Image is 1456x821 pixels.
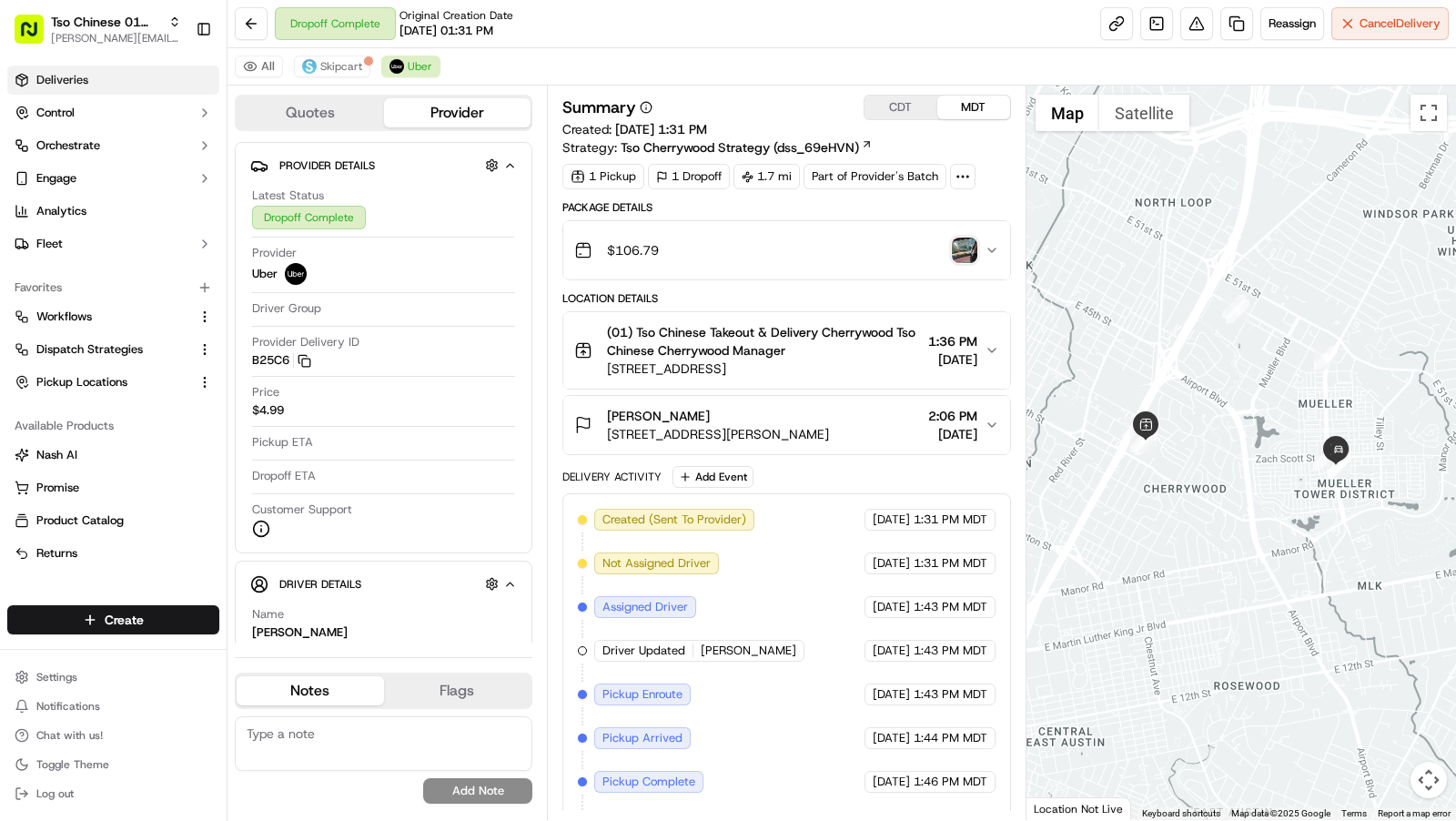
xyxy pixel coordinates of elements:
[914,686,987,703] span: 1:43 PM MDT
[928,425,977,443] span: [DATE]
[36,170,76,187] span: Engage
[252,334,359,350] span: Provider Delivery ID
[7,131,219,160] button: Orchestrate
[11,399,147,431] a: 📗Knowledge Base
[1410,762,1447,798] button: Map camera controls
[1122,418,1146,441] div: 1
[562,470,662,484] div: Delivery Activity
[873,599,910,615] span: [DATE]
[602,730,682,746] span: Pickup Arrived
[252,188,324,204] span: Latest Status
[1134,431,1158,455] div: 2
[7,723,219,748] button: Chat with us!
[408,59,432,74] span: Uber
[252,384,279,400] span: Price
[320,59,362,74] span: Skipcart
[151,330,157,345] span: •
[7,781,219,806] button: Log out
[172,406,292,424] span: API Documentation
[18,264,47,293] img: unihopllc
[119,281,157,296] span: [DATE]
[235,56,283,77] button: All
[154,408,168,422] div: 💻
[914,774,987,790] span: 1:46 PM MDT
[36,137,100,154] span: Orchestrate
[384,98,531,127] button: Provider
[928,407,977,425] span: 2:06 PM
[1314,446,1338,470] div: 7
[7,66,219,95] a: Deliveries
[15,309,190,325] a: Workflows
[873,643,910,659] span: [DATE]
[7,368,219,397] button: Pickup Locations
[937,96,1010,119] button: MDT
[250,150,517,180] button: Provider Details
[237,676,384,705] button: Notes
[128,450,220,464] a: Powered byPylon
[562,138,873,157] div: Strategy:
[15,447,212,463] a: Nash AI
[252,402,284,419] span: $4.99
[914,512,987,528] span: 1:31 PM MDT
[252,352,311,369] button: B25C6
[1031,796,1091,820] img: Google
[250,569,517,599] button: Driver Details
[1036,95,1099,131] button: Show street map
[1226,299,1249,323] div: 5
[252,468,316,484] span: Dropoff ETA
[7,664,219,690] button: Settings
[1331,7,1449,40] button: CancelDelivery
[952,238,977,263] img: photo_proof_of_delivery image
[18,408,33,422] div: 📗
[36,786,74,801] span: Log out
[1231,808,1330,818] span: Map data ©2025 Google
[36,236,63,252] span: Fleet
[51,31,181,46] span: [PERSON_NAME][EMAIL_ADDRESS][DOMAIN_NAME]
[38,173,71,206] img: 1738778727109-b901c2ba-d612-49f7-a14d-d897ce62d23f
[562,99,636,116] h3: Summary
[51,13,161,31] button: Tso Chinese 01 Cherrywood
[914,643,987,659] span: 1:43 PM MDT
[701,643,796,659] span: [PERSON_NAME]
[147,399,299,431] a: 💻API Documentation
[1222,295,1246,319] div: 4
[252,606,284,623] span: Name
[7,441,219,470] button: Nash AI
[1378,808,1451,818] a: Report a map error
[109,281,116,296] span: •
[1269,15,1316,32] span: Reassign
[18,17,55,54] img: Nash
[399,8,513,23] span: Original Creation Date
[621,138,859,157] span: Tso Cherrywood Strategy (dss_69eHVN)
[914,555,987,572] span: 1:31 PM MDT
[15,545,212,562] a: Returns
[161,330,198,345] span: [DATE]
[18,173,51,206] img: 1736555255976-a54dd68f-1ca7-489b-9aae-adbdc363a1c4
[864,96,937,119] button: CDT
[7,506,219,535] button: Product Catalog
[563,312,1010,389] button: (01) Tso Chinese Takeout & Delivery Cherrywood Tso Chinese Cherrywood Manager[STREET_ADDRESS]1:36...
[615,121,707,137] span: [DATE] 1:31 PM
[237,98,384,127] button: Quotes
[607,425,829,443] span: [STREET_ADDRESS][PERSON_NAME]
[563,396,1010,454] button: [PERSON_NAME][STREET_ADDRESS][PERSON_NAME]2:06 PM[DATE]
[648,164,730,189] div: 1 Dropoff
[279,158,375,173] span: Provider Details
[15,374,190,390] a: Pickup Locations
[36,670,77,684] span: Settings
[279,577,361,592] span: Driver Details
[252,245,297,261] span: Provider
[602,599,688,615] span: Assigned Driver
[873,512,910,528] span: [DATE]
[7,539,219,568] button: Returns
[7,694,219,719] button: Notifications
[15,512,212,529] a: Product Catalog
[602,555,711,572] span: Not Assigned Driver
[36,728,103,743] span: Chat with us!
[56,281,106,296] span: unihopllc
[1314,346,1338,370] div: 6
[873,686,910,703] span: [DATE]
[36,406,139,424] span: Knowledge Base
[7,752,219,777] button: Toggle Theme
